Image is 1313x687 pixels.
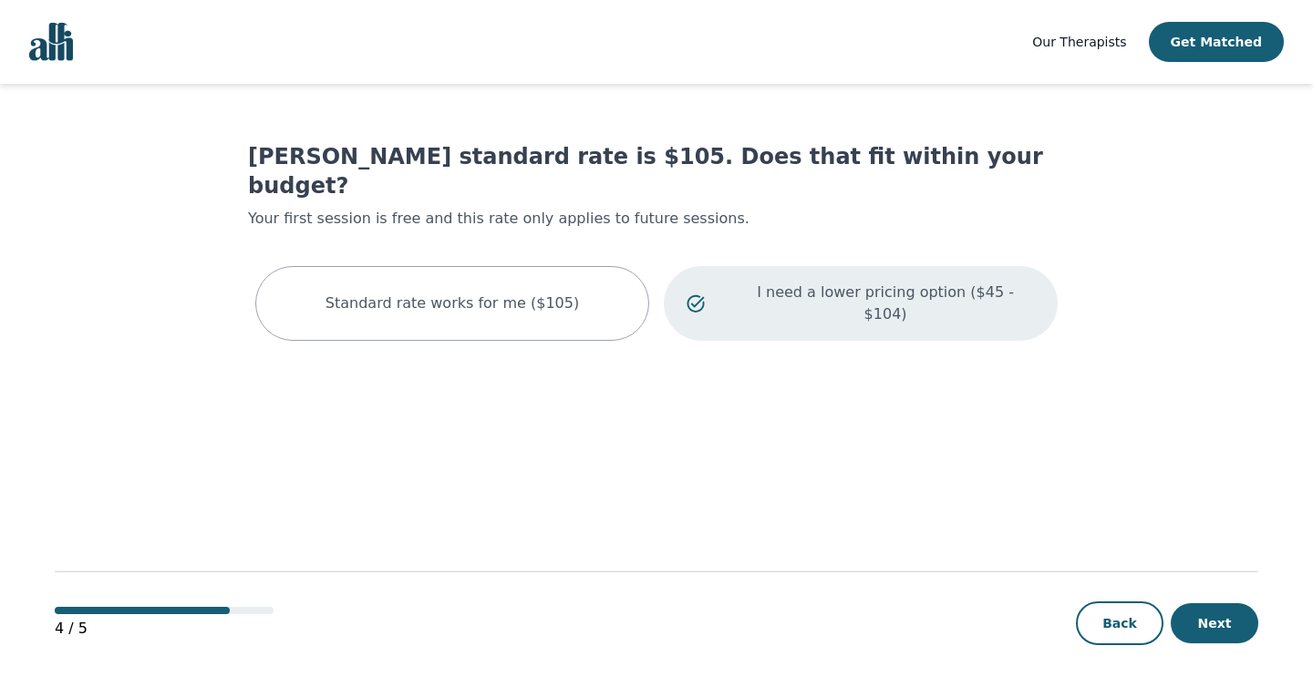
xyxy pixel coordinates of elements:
p: Your first session is free and this rate only applies to future sessions. [248,208,1065,230]
p: Standard rate works for me ($105) [326,292,579,314]
button: Back [1076,601,1163,645]
h1: [PERSON_NAME] standard rate is $105. Does that fit within your budget? [248,142,1065,200]
img: alli logo [29,23,73,61]
span: Our Therapists [1032,35,1126,49]
p: I need a lower pricing option ($45 - $104) [736,282,1035,325]
button: Get Matched [1149,22,1284,62]
button: Next [1171,603,1258,643]
a: Our Therapists [1032,31,1126,53]
p: 4 / 5 [55,618,274,640]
